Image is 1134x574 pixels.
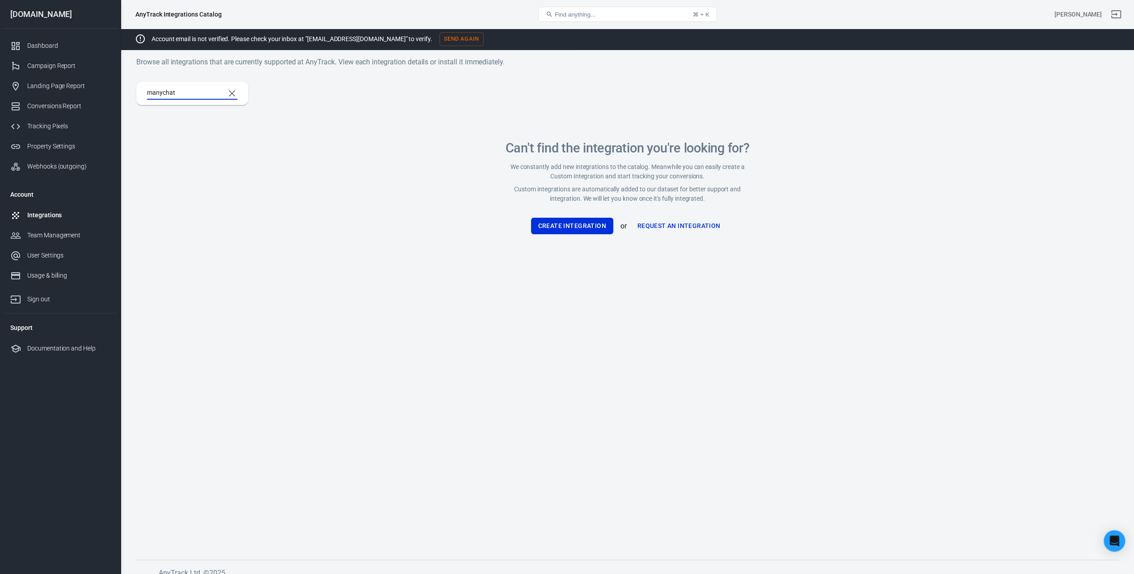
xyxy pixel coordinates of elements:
[27,122,110,131] div: Tracking Pixels
[3,96,118,116] a: Conversions Report
[27,251,110,260] div: User Settings
[152,34,432,44] p: Account email is not verified. Please check your inbox at "[EMAIL_ADDRESS][DOMAIN_NAME]" to verify.
[3,156,118,177] a: Webhooks (outgoing)
[221,83,243,104] button: Clear Search
[147,88,218,99] input: Search...
[27,61,110,71] div: Campaign Report
[555,11,595,18] span: Find anything...
[3,36,118,56] a: Dashboard
[439,32,484,46] button: Send Again
[27,142,110,151] div: Property Settings
[3,116,118,136] a: Tracking Pixels
[1104,530,1125,552] div: Open Intercom Messenger
[620,220,627,232] span: or
[3,136,118,156] a: Property Settings
[27,211,110,220] div: Integrations
[504,141,751,155] h2: Can't find the integration you're looking for?
[27,344,110,353] div: Documentation and Help
[27,41,110,51] div: Dashboard
[3,10,118,18] div: [DOMAIN_NAME]
[3,225,118,245] a: Team Management
[27,101,110,111] div: Conversions Report
[504,162,751,181] p: We constantly add new integrations to the catalog. Meanwhile you can easily create a Custom Integ...
[27,81,110,91] div: Landing Page Report
[27,271,110,280] div: Usage & billing
[27,295,110,304] div: Sign out
[3,56,118,76] a: Campaign Report
[135,10,222,19] div: AnyTrack Integrations Catalog
[531,218,613,234] button: Create Integration
[3,184,118,205] li: Account
[1054,10,1102,19] div: Account id: 4Eae67Et
[136,56,1118,68] h6: Browse all integrations that are currently supported at AnyTrack. View each integration details o...
[27,231,110,240] div: Team Management
[693,11,709,18] div: ⌘ + K
[3,317,118,338] li: Support
[3,205,118,225] a: Integrations
[504,185,751,203] p: Custom integrations are automatically added to our dataset for better support and integration. We...
[634,218,724,234] a: Request an Integration
[27,162,110,171] div: Webhooks (outgoing)
[3,245,118,266] a: User Settings
[3,76,118,96] a: Landing Page Report
[538,7,717,22] button: Find anything...⌘ + K
[3,266,118,286] a: Usage & billing
[3,286,118,309] a: Sign out
[1105,4,1127,25] a: Sign out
